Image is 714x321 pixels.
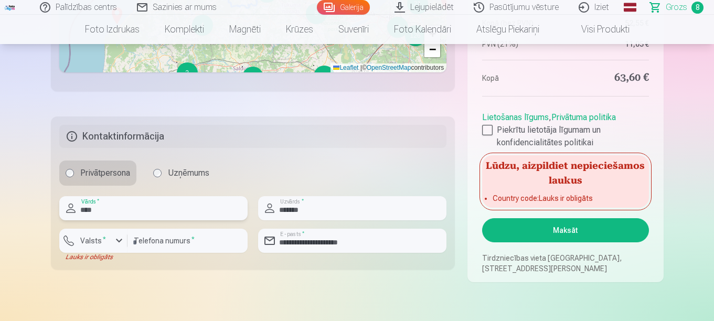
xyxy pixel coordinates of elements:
span: Grozs [666,1,687,14]
div: 6 [242,67,263,88]
span: | [360,64,362,71]
a: Foto izdrukas [72,15,152,44]
div: © contributors [331,63,446,72]
button: Valsts* [59,229,127,253]
div: 6 [242,66,243,67]
p: Tirdzniecības vieta [GEOGRAPHIC_DATA], [STREET_ADDRESS][PERSON_NAME] [482,253,648,274]
a: OpenStreetMap [367,64,411,71]
dd: 11,05 € [571,39,649,49]
a: Visi produkti [552,15,642,44]
a: Lietošanas līgums [482,112,549,122]
label: Piekrītu lietotāja līgumam un konfidencialitātes politikai [482,124,648,149]
div: 2 [177,62,198,83]
li: Country code : Lauks ir obligāts [493,193,638,204]
button: Maksāt [482,218,648,242]
input: Privātpersona [66,169,74,177]
span: 8 [691,2,704,14]
a: Zoom out [424,41,440,57]
dt: Kopā [482,71,560,85]
dt: PVN (21%) [482,39,560,49]
span: − [429,42,436,56]
a: Privātuma politika [551,112,616,122]
dd: 63,60 € [571,71,649,85]
a: Leaflet [333,64,358,71]
a: Krūzes [273,15,326,44]
a: Foto kalendāri [381,15,464,44]
div: 6 [313,65,314,66]
img: /fa1 [4,4,16,10]
input: Uzņēmums [153,169,162,177]
h5: Lūdzu, aizpildiet nepieciešamos laukus [482,155,648,189]
a: Magnēti [217,15,273,44]
h5: Kontaktinformācija [59,125,447,148]
div: Lauks ir obligāts [59,253,127,261]
div: 2 [176,62,177,63]
div: 6 [314,66,335,87]
label: Privātpersona [59,160,136,186]
label: Valsts [76,236,110,246]
div: , [482,107,648,149]
a: Komplekti [152,15,217,44]
a: Atslēgu piekariņi [464,15,552,44]
a: Suvenīri [326,15,381,44]
label: Uzņēmums [147,160,216,186]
